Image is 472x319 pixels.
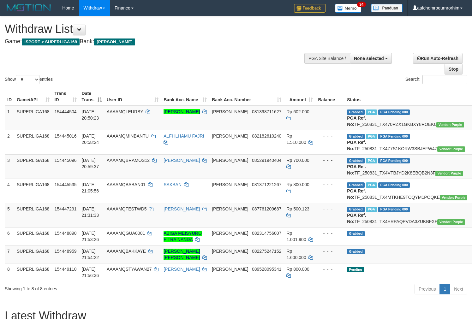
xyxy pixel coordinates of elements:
[82,206,99,218] span: [DATE] 21:31:33
[347,188,366,200] b: PGA Ref. No:
[5,130,14,154] td: 2
[252,206,281,211] span: Copy 087761209687 to clipboard
[212,267,248,272] span: [PERSON_NAME]
[22,38,80,45] span: ISPORT > SUPERLIGA168
[212,206,248,211] span: [PERSON_NAME]
[82,133,99,145] span: [DATE] 20:58:24
[107,206,147,211] span: AAAAMQTESTWD5
[347,213,366,224] b: PGA Ref. No:
[252,231,281,236] span: Copy 082314756007 to clipboard
[79,88,104,106] th: Date Trans.: activate to sort column descending
[252,109,281,114] span: Copy 081398711627 to clipboard
[14,130,52,154] td: SUPERLIGA168
[55,109,77,114] span: 154444504
[82,109,99,121] span: [DATE] 20:50:23
[286,133,306,145] span: Rp 1.510.000
[435,171,463,176] span: Vendor URL: https://trx4.1velocity.biz
[344,106,470,130] td: TF_250831_TX470RZX1GKBXY8ROEK0
[286,206,309,211] span: Rp 500.123
[55,206,77,211] span: 154447291
[82,249,99,260] span: [DATE] 21:54:22
[439,284,450,294] a: 1
[347,164,366,175] b: PGA Ref. No:
[350,53,392,64] button: None selected
[344,154,470,179] td: TF_250831_TX4VTBJYD2K8EBQB2N3F
[94,38,135,45] span: [PERSON_NAME]
[413,53,463,64] a: Run Auto-Refresh
[212,109,248,114] span: [PERSON_NAME]
[14,179,52,203] td: SUPERLIGA168
[164,206,200,211] a: [PERSON_NAME]
[252,249,281,254] span: Copy 082275247152 to clipboard
[347,231,365,236] span: Grabbed
[366,134,377,139] span: Marked by aafheankoy
[436,122,464,127] span: Vendor URL: https://trx4.1velocity.biz
[212,158,248,163] span: [PERSON_NAME]
[366,182,377,188] span: Marked by aafheankoy
[366,158,377,163] span: Marked by aafheankoy
[55,133,77,139] span: 154445016
[405,75,467,84] label: Search:
[209,88,284,106] th: Bank Acc. Number: activate to sort column ascending
[335,4,361,13] img: Button%20Memo.svg
[5,283,192,292] div: Showing 1 to 8 of 8 entries
[164,182,182,187] a: SAKBAN
[440,195,467,200] span: Vendor URL: https://trx4.1velocity.biz
[378,158,410,163] span: PGA Pending
[5,75,53,84] label: Show entries
[5,245,14,263] td: 7
[164,158,200,163] a: [PERSON_NAME]
[347,134,365,139] span: Grabbed
[366,109,377,115] span: Marked by aafounsreynich
[347,109,365,115] span: Grabbed
[5,23,308,35] h1: Withdraw List
[14,203,52,227] td: SUPERLIGA168
[252,133,281,139] span: Copy 082182610240 to clipboard
[107,249,146,254] span: AAAAMQBAKKAYE
[252,182,281,187] span: Copy 081371221267 to clipboard
[371,4,403,12] img: panduan.png
[422,75,467,84] input: Search:
[164,109,200,114] a: [PERSON_NAME]
[107,133,149,139] span: AAAAMQMINBANTU
[286,109,309,114] span: Rp 602.000
[212,231,248,236] span: [PERSON_NAME]
[304,53,350,64] div: PGA Site Balance /
[55,158,77,163] span: 154445096
[14,227,52,245] td: SUPERLIGA168
[354,56,384,61] span: None selected
[286,158,309,163] span: Rp 700.000
[437,146,465,152] span: Vendor URL: https://trx4.1velocity.biz
[212,182,248,187] span: [PERSON_NAME]
[82,182,99,193] span: [DATE] 21:05:56
[318,266,342,272] div: - - -
[14,154,52,179] td: SUPERLIGA168
[107,231,145,236] span: AAAAMQGUA0001
[252,158,281,163] span: Copy 085291940404 to clipboard
[347,267,364,272] span: Pending
[14,263,52,281] td: SUPERLIGA168
[5,38,308,45] h4: Game: Bank:
[318,181,342,188] div: - - -
[318,248,342,254] div: - - -
[5,227,14,245] td: 6
[5,106,14,130] td: 1
[107,109,143,114] span: AAAAMQLEURBY
[318,109,342,115] div: - - -
[164,133,204,139] a: ALFI ILHAMU FAJRI
[164,267,200,272] a: [PERSON_NAME]
[378,207,410,212] span: PGA Pending
[5,88,14,106] th: ID
[347,207,365,212] span: Grabbed
[286,249,306,260] span: Rp 1.600.000
[347,115,366,127] b: PGA Ref. No:
[437,219,465,225] span: Vendor URL: https://trx4.1velocity.biz
[378,134,410,139] span: PGA Pending
[5,203,14,227] td: 5
[55,182,77,187] span: 154445535
[286,182,309,187] span: Rp 800.000
[347,182,365,188] span: Grabbed
[286,267,309,272] span: Rp 800.000
[107,158,150,163] span: AAAAMQBRAMOS12
[294,4,326,13] img: Feedback.jpg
